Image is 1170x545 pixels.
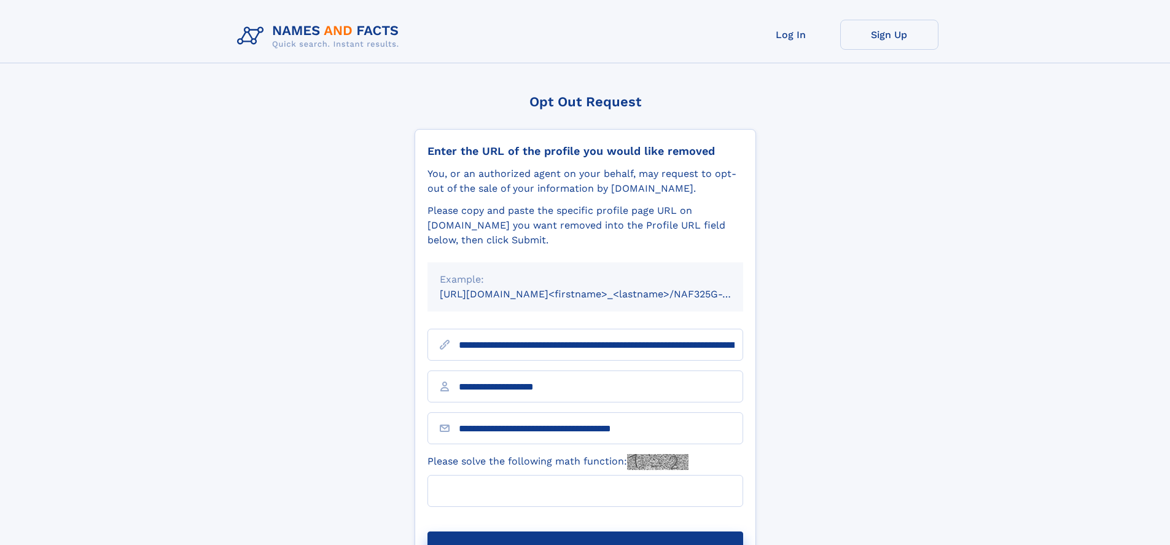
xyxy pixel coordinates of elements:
[232,20,409,53] img: Logo Names and Facts
[440,272,731,287] div: Example:
[440,288,766,300] small: [URL][DOMAIN_NAME]<firstname>_<lastname>/NAF325G-xxxxxxxx
[427,454,688,470] label: Please solve the following math function:
[427,203,743,248] div: Please copy and paste the specific profile page URL on [DOMAIN_NAME] you want removed into the Pr...
[840,20,938,50] a: Sign Up
[427,144,743,158] div: Enter the URL of the profile you would like removed
[415,94,756,109] div: Opt Out Request
[427,167,743,196] div: You, or an authorized agent on your behalf, may request to opt-out of the sale of your informatio...
[742,20,840,50] a: Log In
